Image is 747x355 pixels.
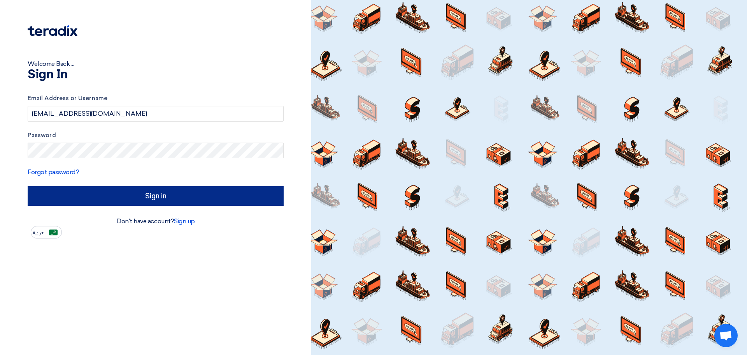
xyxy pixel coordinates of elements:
a: Forgot password? [28,168,79,176]
div: Don't have account? [28,217,284,226]
span: العربية [33,230,47,235]
h1: Sign In [28,69,284,81]
button: العربية [31,226,62,238]
img: ar-AR.png [49,230,58,235]
a: Sign up [174,217,195,225]
div: Open chat [714,324,738,347]
input: Sign in [28,186,284,206]
div: Welcome Back ... [28,59,284,69]
img: Teradix logo [28,25,77,36]
input: Enter your business email or username [28,106,284,122]
label: Email Address or Username [28,94,284,103]
label: Password [28,131,284,140]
